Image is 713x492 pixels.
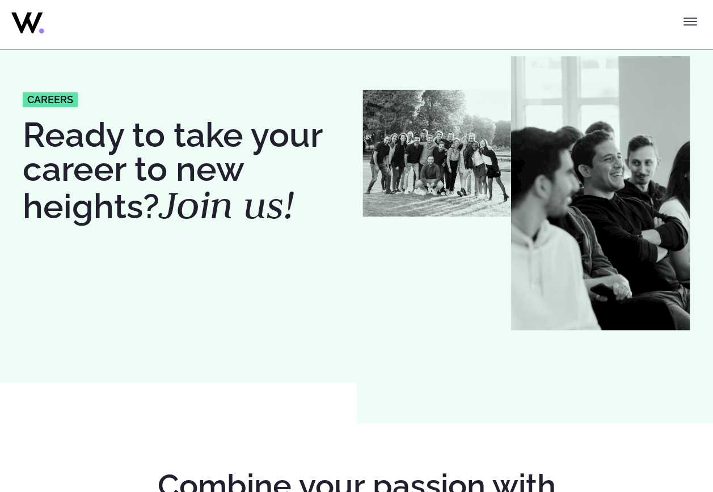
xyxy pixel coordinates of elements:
h1: Ready to take your career to new heights? [23,118,351,224]
em: Join us! [159,180,294,230]
span: careers [27,95,73,105]
iframe: Chatbot [638,417,697,476]
img: Whozzies-Team-Revenue [362,90,511,217]
button: Toggle menu [679,10,702,33]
